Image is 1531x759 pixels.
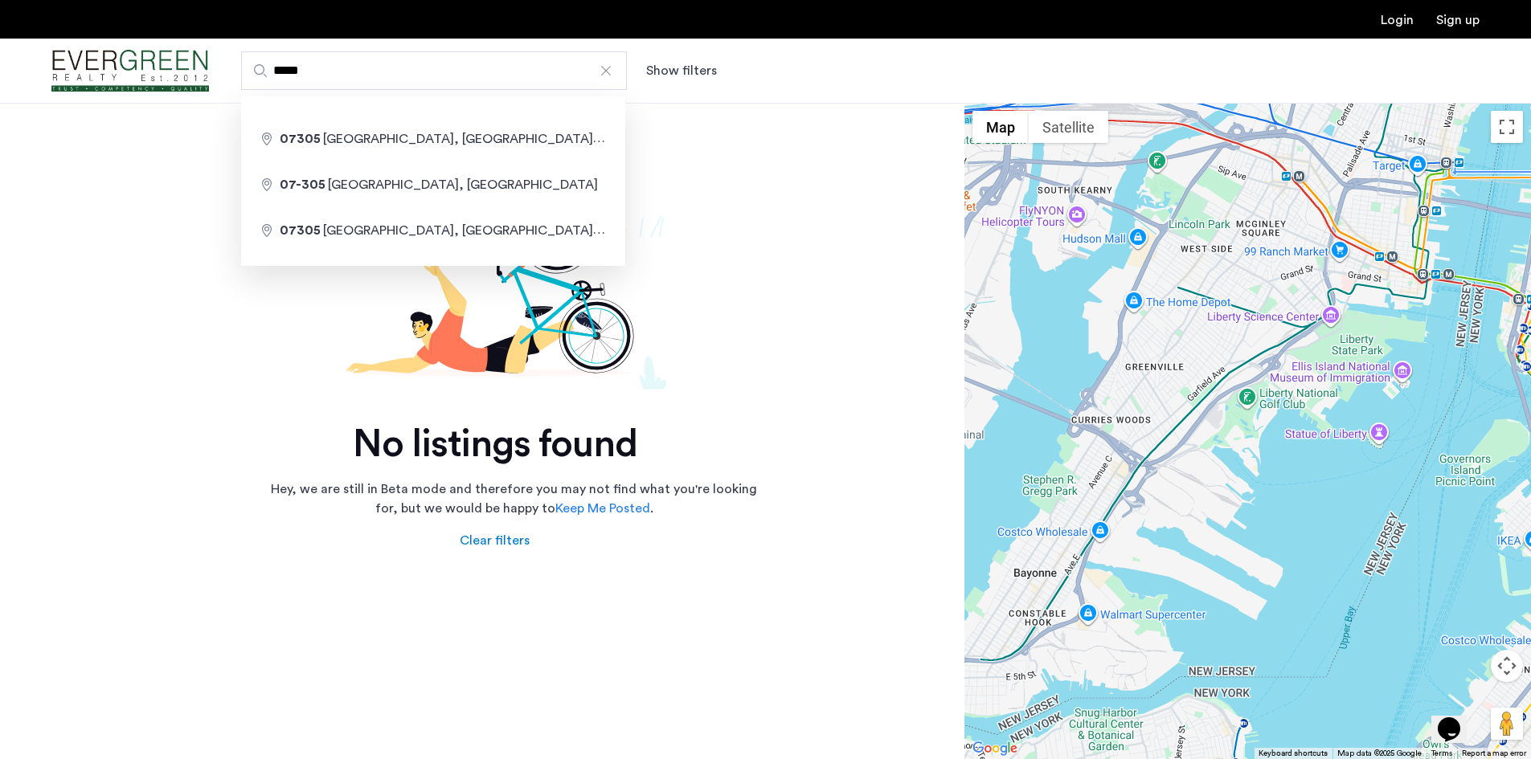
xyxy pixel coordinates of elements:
[323,132,732,145] span: [GEOGRAPHIC_DATA], [GEOGRAPHIC_DATA], [GEOGRAPHIC_DATA]
[972,111,1029,143] button: Show street map
[51,41,209,101] a: Cazamio Logo
[555,499,650,518] a: Keep Me Posted
[280,224,321,237] span: 07305
[51,422,938,467] h2: No listings found
[1337,749,1422,757] span: Map data ©2025 Google
[1431,695,1483,743] iframe: chat widget
[460,531,530,550] div: Clear filters
[1431,748,1452,759] a: Terms (opens in new tab)
[241,51,627,90] input: Apartment Search
[968,738,1021,759] img: Google
[323,223,732,237] span: [GEOGRAPHIC_DATA], [GEOGRAPHIC_DATA], [GEOGRAPHIC_DATA]
[1436,14,1480,27] a: Registration
[968,738,1021,759] a: Open this area in Google Maps (opens a new window)
[1381,14,1414,27] a: Login
[1491,708,1523,740] button: Drag Pegman onto the map to open Street View
[1029,111,1108,143] button: Show satellite imagery
[1491,650,1523,682] button: Map camera controls
[646,61,717,80] button: Show or hide filters
[328,178,598,191] span: [GEOGRAPHIC_DATA], [GEOGRAPHIC_DATA]
[280,133,321,145] span: 07305
[1259,748,1328,759] button: Keyboard shortcuts
[1491,111,1523,143] button: Toggle fullscreen view
[265,479,763,518] p: Hey, we are still in Beta mode and therefore you may not find what you're looking for, but we wou...
[51,141,938,390] img: not-found
[51,41,209,101] img: logo
[1462,748,1526,759] a: Report a map error
[280,178,325,191] span: 07-305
